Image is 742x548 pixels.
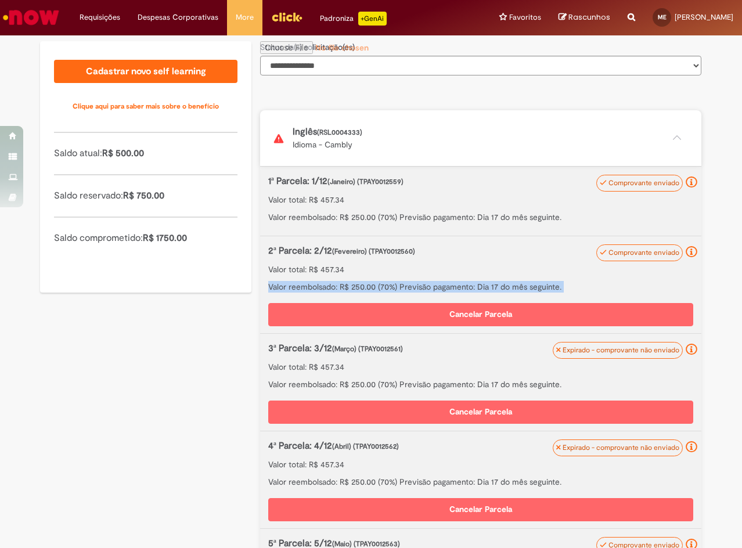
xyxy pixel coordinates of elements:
span: More [236,12,254,23]
span: Comprovante enviado [608,248,679,257]
p: Valor total: R$ 457.34 [268,264,693,275]
button: Cancelar Parcela [268,498,693,521]
span: R$ 1750.00 [143,232,187,244]
span: Comprovante enviado [608,178,679,188]
span: Expirado - comprovante não enviado [563,345,679,355]
p: Valor total: R$ 457.34 [268,459,693,470]
p: Valor reembolsado: R$ 250.00 (70%) Previsão pagamento: Dia 17 do mês seguinte. [268,378,693,390]
p: Saldo atual: [54,147,237,160]
div: Padroniza [320,12,387,26]
span: [PERSON_NAME] [675,12,733,22]
p: 2ª Parcela: 2/12 [268,244,632,258]
i: Seu comprovante foi enviado e recebido pelo now. Para folha Ambev: passará para aprovação de seu ... [686,176,697,188]
span: (Março) (TPAY0012561) [332,344,403,354]
p: Saldo reservado: [54,189,237,203]
span: (Fevereiro) (TPAY0012560) [332,247,415,256]
p: Valor total: R$ 457.34 [268,361,693,373]
a: Rascunhos [559,12,610,23]
a: Clique aqui para saber mais sobre o benefício [54,95,237,118]
p: Valor total: R$ 457.34 [268,194,693,205]
span: ME [658,13,667,21]
span: R$ 500.00 [102,147,144,159]
span: R$ 750.00 [123,190,164,201]
i: Parcela expirada e saldo devolvido devido ao não envio dentro do mês referente. Conforme política... [686,441,697,453]
img: click_logo_yellow_360x200.png [271,8,302,26]
span: (Abril) (TPAY0012562) [332,442,399,451]
p: +GenAi [358,12,387,26]
p: Valor reembolsado: R$ 250.00 (70%) Previsão pagamento: Dia 17 do mês seguinte. [268,281,693,293]
span: Favoritos [509,12,541,23]
span: Rascunhos [568,12,610,23]
p: 3ª Parcela: 3/12 [268,342,632,355]
p: 4ª Parcela: 4/12 [268,439,632,453]
p: Valor reembolsado: R$ 250.00 (70%) Previsão pagamento: Dia 17 do mês seguinte. [268,211,693,223]
p: Valor reembolsado: R$ 250.00 (70%) Previsão pagamento: Dia 17 do mês seguinte. [268,476,693,488]
span: (Janeiro) (TPAY0012559) [327,177,404,186]
p: Saldo comprometido: [54,232,237,245]
i: Parcela expirada e saldo devolvido devido ao não envio dentro do mês referente. Conforme política... [686,344,697,355]
img: ServiceNow [1,6,61,29]
span: Expirado - comprovante não enviado [563,443,679,452]
a: Cadastrar novo self learning [54,60,237,83]
p: 1ª Parcela: 1/12 [268,175,632,188]
button: Cancelar Parcela [268,303,693,326]
span: Requisições [80,12,120,23]
button: Cancelar Parcela [268,401,693,424]
span: Despesas Corporativas [138,12,218,23]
